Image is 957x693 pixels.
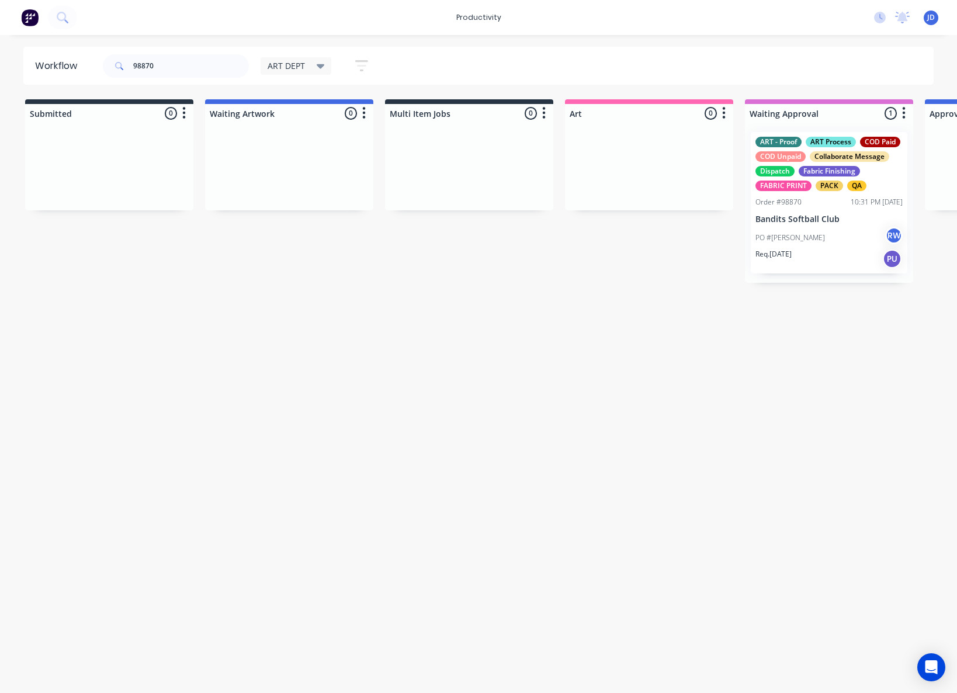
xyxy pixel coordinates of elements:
div: Open Intercom Messenger [917,653,945,681]
div: COD Unpaid [755,151,806,162]
div: QA [847,181,866,191]
span: JD [927,12,935,23]
p: PO #[PERSON_NAME] [755,233,825,243]
div: Order #98870 [755,197,802,207]
div: Dispatch [755,166,795,176]
div: ART - Proof [755,137,802,147]
span: ART DEPT [268,60,305,72]
div: PU [883,250,901,268]
div: PACK [816,181,843,191]
div: Fabric Finishing [799,166,860,176]
p: Req. [DATE] [755,249,792,259]
input: Search for orders... [133,54,249,78]
div: RW [885,227,903,244]
div: productivity [450,9,507,26]
div: Collaborate Message [810,151,889,162]
div: FABRIC PRINT [755,181,812,191]
p: Bandits Softball Club [755,214,903,224]
div: 10:31 PM [DATE] [851,197,903,207]
div: Workflow [35,59,83,73]
div: ART Process [806,137,856,147]
div: ART - ProofART ProcessCOD PaidCOD UnpaidCollaborate MessageDispatchFabric FinishingFABRIC PRINTPA... [751,132,907,273]
div: COD Paid [860,137,900,147]
img: Factory [21,9,39,26]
